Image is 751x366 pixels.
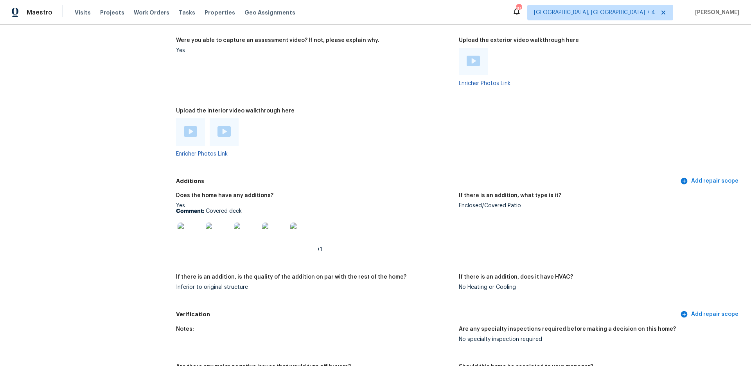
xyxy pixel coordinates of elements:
[176,48,453,53] div: Yes
[459,337,735,342] div: No specialty inspection required
[134,9,169,16] span: Work Orders
[217,126,231,137] img: Play Video
[75,9,91,16] span: Visits
[459,193,561,198] h5: If there is an addition, what type is it?
[176,203,453,252] div: Yes
[459,203,735,208] div: Enclosed/Covered Patio
[176,193,273,198] h5: Does the home have any additions?
[176,177,679,185] h5: Additions
[459,284,735,290] div: No Heating or Cooling
[467,56,480,66] img: Play Video
[176,274,406,280] h5: If there is an addition, is the quality of the addition on par with the rest of the home?
[217,126,231,138] a: Play Video
[176,208,453,214] p: Covered deck
[179,10,195,15] span: Tasks
[176,151,228,157] a: Enricher Photos Link
[516,5,521,13] div: 187
[100,9,124,16] span: Projects
[682,310,738,319] span: Add repair scope
[459,326,676,332] h5: Are any specialty inspections required before making a decision on this home?
[459,81,510,86] a: Enricher Photos Link
[317,247,322,252] span: +1
[176,284,453,290] div: Inferior to original structure
[27,9,52,16] span: Maestro
[176,310,679,319] h5: Verification
[176,108,295,114] h5: Upload the interior video walkthrough here
[692,9,739,16] span: [PERSON_NAME]
[184,126,197,137] img: Play Video
[184,126,197,138] a: Play Video
[176,326,194,332] h5: Notes:
[682,176,738,186] span: Add repair scope
[176,208,204,214] b: Comment:
[534,9,655,16] span: [GEOGRAPHIC_DATA], [GEOGRAPHIC_DATA] + 4
[679,174,742,188] button: Add repair scope
[679,307,742,322] button: Add repair scope
[244,9,295,16] span: Geo Assignments
[459,38,579,43] h5: Upload the exterior video walkthrough here
[467,56,480,67] a: Play Video
[459,274,573,280] h5: If there is an addition, does it have HVAC?
[205,9,235,16] span: Properties
[176,38,379,43] h5: Were you able to capture an assessment video? If not, please explain why.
